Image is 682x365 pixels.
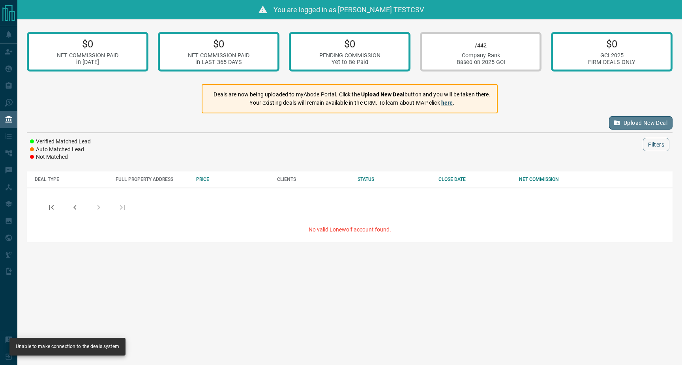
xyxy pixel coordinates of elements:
li: Not Matched [30,153,91,161]
div: NET COMMISSION [519,177,592,182]
strong: Upload New Deal [361,91,405,98]
p: $0 [588,38,635,50]
div: Yet to Be Paid [319,59,380,66]
p: $0 [57,38,118,50]
div: GCI 2025 [588,52,635,59]
div: CLIENTS [277,177,350,182]
li: Auto Matched Lead [30,146,91,154]
div: DEAL TYPE [35,177,108,182]
span: You are logged in as [PERSON_NAME] TESTCSV [274,6,424,14]
button: Upload New Deal [609,116,673,130]
div: in [DATE] [57,59,118,66]
p: Deals are now being uploaded to myAbode Portal. Click the button and you will be taken there. [214,90,490,99]
p: Your existing deals will remain available in the CRM. To learn about MAP click . [214,99,490,107]
div: Company Rank [457,52,505,59]
div: NET COMMISSION PAID [57,52,118,59]
div: in LAST 365 DAYS [188,59,249,66]
div: CLOSE DATE [438,177,511,182]
div: STATUS [358,177,431,182]
div: Unable to make connection to the deals system [16,340,119,353]
p: $0 [319,38,380,50]
div: No valid Lonewolf account found. [27,226,673,242]
div: NET COMMISSION PAID [188,52,249,59]
button: Filters [643,138,669,151]
p: $0 [188,38,249,50]
div: PENDING COMMISSION [319,52,380,59]
span: /442 [475,42,487,49]
div: PRICE [196,177,269,182]
li: Verified Matched Lead [30,138,91,146]
div: Based on 2025 GCI [457,59,505,66]
a: here [441,100,453,106]
div: FIRM DEALS ONLY [588,59,635,66]
div: FULL PROPERTY ADDRESS [116,177,189,182]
